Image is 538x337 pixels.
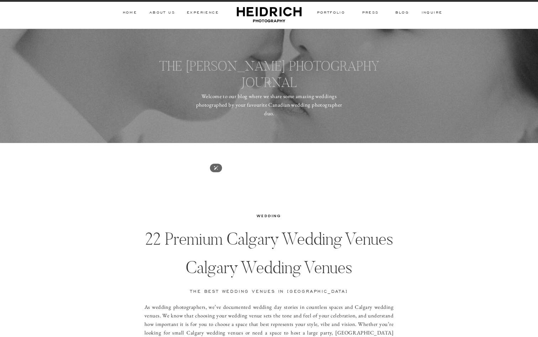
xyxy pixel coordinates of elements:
[316,10,346,16] a: PORTFOLIO
[148,10,177,16] a: ABOUT Us
[144,289,394,295] h2: The best wedding venues in [GEOGRAPHIC_DATA]
[122,10,137,16] a: HOME
[144,257,394,278] h1: Calgary Wedding Venues
[191,92,347,121] p: Welcome to our blog where we share some amazing weddings photographed by your favourite Canadian ...
[257,213,281,219] a: Wedding
[395,10,410,16] a: BLOG
[131,229,408,249] h1: 22 Premium Calgary Wedding Venues
[185,10,220,16] a: Experience
[420,10,444,16] a: inquire
[361,10,380,16] a: PRESS
[135,58,403,94] h3: THE [PERSON_NAME] PHOTOGRAPHY JOURNAL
